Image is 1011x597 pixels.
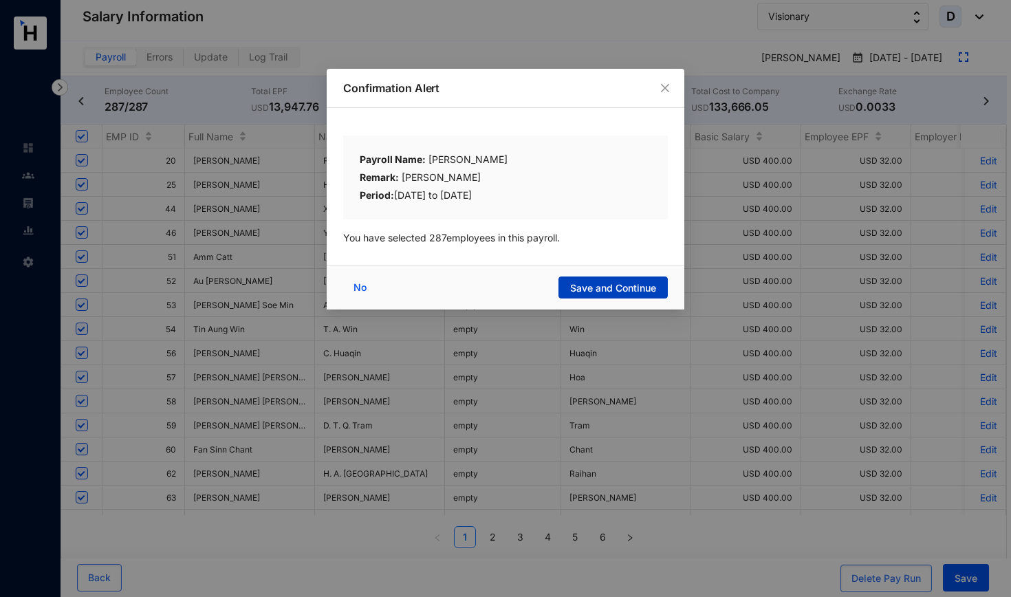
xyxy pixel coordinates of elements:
b: Period: [360,189,394,201]
span: Save and Continue [570,281,656,295]
p: Confirmation Alert [343,80,668,96]
b: Payroll Name: [360,153,426,165]
b: Remark: [360,171,399,183]
button: Close [657,80,673,96]
div: [DATE] to [DATE] [360,188,651,203]
button: No [343,276,380,298]
div: [PERSON_NAME] [360,152,651,170]
button: Save and Continue [558,276,668,298]
span: close [660,83,671,94]
span: You have selected 287 employees in this payroll. [343,232,560,243]
span: No [354,280,367,295]
div: [PERSON_NAME] [360,170,651,188]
